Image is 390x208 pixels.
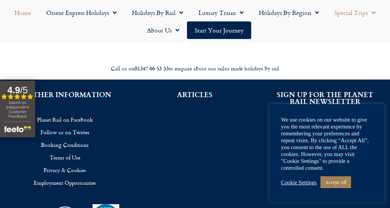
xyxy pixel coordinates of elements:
[124,4,191,21] a: Holidays by Rail
[141,91,249,98] h2: ARTICLES
[11,151,119,164] a: Terms of Use
[135,64,169,72] strong: 01347 66 53 33
[139,21,187,39] a: About Us
[187,21,251,39] a: Start your Journey
[320,176,351,188] a: Accept All
[11,126,119,138] a: Follow us on Twitter
[11,113,119,189] nav: Menu
[11,91,119,98] h2: FURTHER INFORMATION
[7,4,39,21] a: Home
[39,4,124,21] a: Orient Express Holidays
[191,4,251,21] a: Luxury Trains
[271,91,379,105] h2: SIGN UP FOR THE PLANET RAIL NEWSLETTER
[4,65,386,72] div: Call us on to enquire about our tailor made holidays by rail
[4,4,386,39] nav: Menu
[11,164,119,176] a: Privacy & Cookies
[11,113,119,126] a: Planet Rail on Facebook
[327,4,383,21] a: Special Trips
[251,4,327,21] a: Holidays by Region
[281,116,373,171] div: We use cookies on our website to give you the most relevant experience by remembering your prefer...
[11,138,119,151] a: Booking Conditions
[281,179,317,186] a: Cookie Settings
[11,176,119,189] a: Employment Opportunities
